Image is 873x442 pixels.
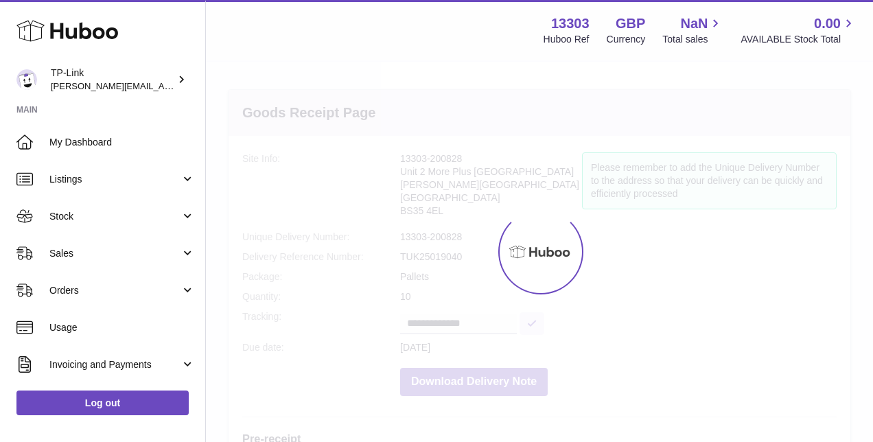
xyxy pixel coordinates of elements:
img: selina.wu@tp-link.com [16,69,37,90]
span: Sales [49,247,181,260]
div: TP-Link [51,67,174,93]
span: Listings [49,173,181,186]
a: Log out [16,391,189,415]
span: My Dashboard [49,136,195,149]
span: 0.00 [814,14,841,33]
a: 0.00 AVAILABLE Stock Total [741,14,857,46]
span: Total sales [662,33,723,46]
span: Orders [49,284,181,297]
strong: GBP [616,14,645,33]
div: Huboo Ref [544,33,590,46]
a: NaN Total sales [662,14,723,46]
span: AVAILABLE Stock Total [741,33,857,46]
span: Stock [49,210,181,223]
span: Invoicing and Payments [49,358,181,371]
span: NaN [680,14,708,33]
span: Usage [49,321,195,334]
strong: 13303 [551,14,590,33]
span: [PERSON_NAME][EMAIL_ADDRESS][DOMAIN_NAME] [51,80,275,91]
div: Currency [607,33,646,46]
